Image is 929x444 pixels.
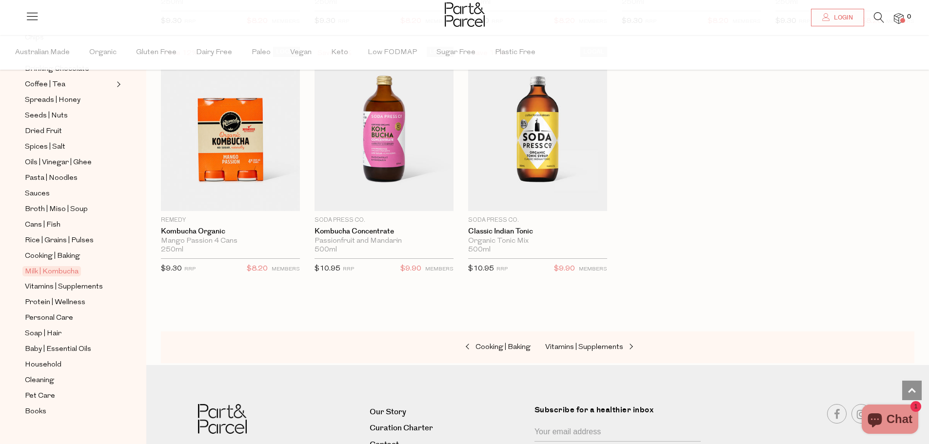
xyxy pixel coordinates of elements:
a: Personal Care [25,312,114,324]
span: Spices | Salt [25,141,65,153]
span: Paleo [252,36,271,70]
span: Australian Made [15,36,70,70]
span: Organic [89,36,117,70]
span: Coffee | Tea [25,79,65,91]
span: Cleaning [25,375,54,386]
button: Expand/Collapse Coffee | Tea [114,78,121,90]
small: RRP [343,267,354,272]
a: Oils | Vinegar | Ghee [25,156,114,169]
p: Soda Press Co. [315,216,454,225]
span: 0 [905,13,913,21]
a: Baby | Essential Oils [25,343,114,355]
a: Login [811,9,864,26]
small: MEMBERS [272,267,300,272]
span: $9.90 [400,263,421,275]
a: Our Story [370,405,527,419]
span: Oils | Vinegar | Ghee [25,157,92,169]
span: $10.95 [315,265,340,272]
span: Dairy Free [196,36,232,70]
img: Classic Indian Tonic [468,47,607,211]
a: Books [25,405,114,418]
a: Soap | Hair [25,328,114,340]
a: Vitamins | Supplements [25,281,114,293]
a: Dried Fruit [25,125,114,137]
span: Soap | Hair [25,328,61,340]
small: RRP [184,267,196,272]
span: Pasta | Noodles [25,173,78,184]
span: Pet Care [25,390,55,402]
a: Sauces [25,188,114,200]
img: Part&Parcel [198,404,247,434]
span: Personal Care [25,312,73,324]
span: Milk | Kombucha [22,266,81,276]
p: Remedy [161,216,300,225]
small: RRP [496,267,508,272]
p: Soda Press Co. [468,216,607,225]
a: Kombucha Organic [161,227,300,236]
span: Plastic Free [495,36,535,70]
span: $8.20 [247,263,268,275]
img: Part&Parcel [445,2,485,27]
small: MEMBERS [425,267,454,272]
a: Pet Care [25,390,114,402]
span: Login [831,14,853,22]
a: Curation Charter [370,422,527,435]
a: Kombucha Concentrate [315,227,454,236]
a: Pasta | Noodles [25,172,114,184]
span: 500ml [468,246,491,254]
span: Cooking | Baking [25,251,80,262]
a: Household [25,359,114,371]
a: 0 [894,13,904,23]
a: Cans | Fish [25,219,114,231]
a: Vitamins | Supplements [545,341,643,354]
span: 250ml [161,246,183,254]
span: Sugar Free [436,36,475,70]
div: Organic Tonic Mix [468,237,607,246]
div: Mango Passion 4 Cans [161,237,300,246]
span: Sauces [25,188,50,200]
span: Vitamins | Supplements [25,281,103,293]
a: Seeds | Nuts [25,110,114,122]
a: Spices | Salt [25,141,114,153]
div: Passionfruit and Mandarin [315,237,454,246]
span: Household [25,359,61,371]
span: Baby | Essential Oils [25,344,91,355]
label: Subscribe for a healthier inbox [534,404,707,423]
span: Cooking | Baking [475,344,531,351]
span: Dried Fruit [25,126,62,137]
small: MEMBERS [579,267,607,272]
span: Cans | Fish [25,219,60,231]
a: Broth | Miso | Soup [25,203,114,215]
a: Spreads | Honey [25,94,114,106]
img: Kombucha Concentrate [315,47,454,211]
span: $9.90 [554,263,575,275]
a: Coffee | Tea [25,78,114,91]
span: Seeds | Nuts [25,110,68,122]
img: Kombucha Organic [161,47,300,211]
span: Vitamins | Supplements [545,344,623,351]
a: Cooking | Baking [25,250,114,262]
input: Your email address [534,423,701,442]
a: Cleaning [25,374,114,386]
span: Protein | Wellness [25,297,85,309]
span: Keto [331,36,348,70]
span: 500ml [315,246,337,254]
a: Rice | Grains | Pulses [25,234,114,247]
span: Vegan [290,36,312,70]
span: $9.30 [161,265,182,272]
span: Low FODMAP [368,36,417,70]
a: Classic Indian Tonic [468,227,607,236]
a: Protein | Wellness [25,296,114,309]
span: Gluten Free [136,36,177,70]
span: $10.95 [468,265,494,272]
a: Cooking | Baking [433,341,531,354]
a: Milk | Kombucha [25,266,114,277]
span: Books [25,406,46,418]
span: Rice | Grains | Pulses [25,235,94,247]
span: Broth | Miso | Soup [25,204,88,215]
inbox-online-store-chat: Shopify online store chat [859,405,921,436]
span: Spreads | Honey [25,95,80,106]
